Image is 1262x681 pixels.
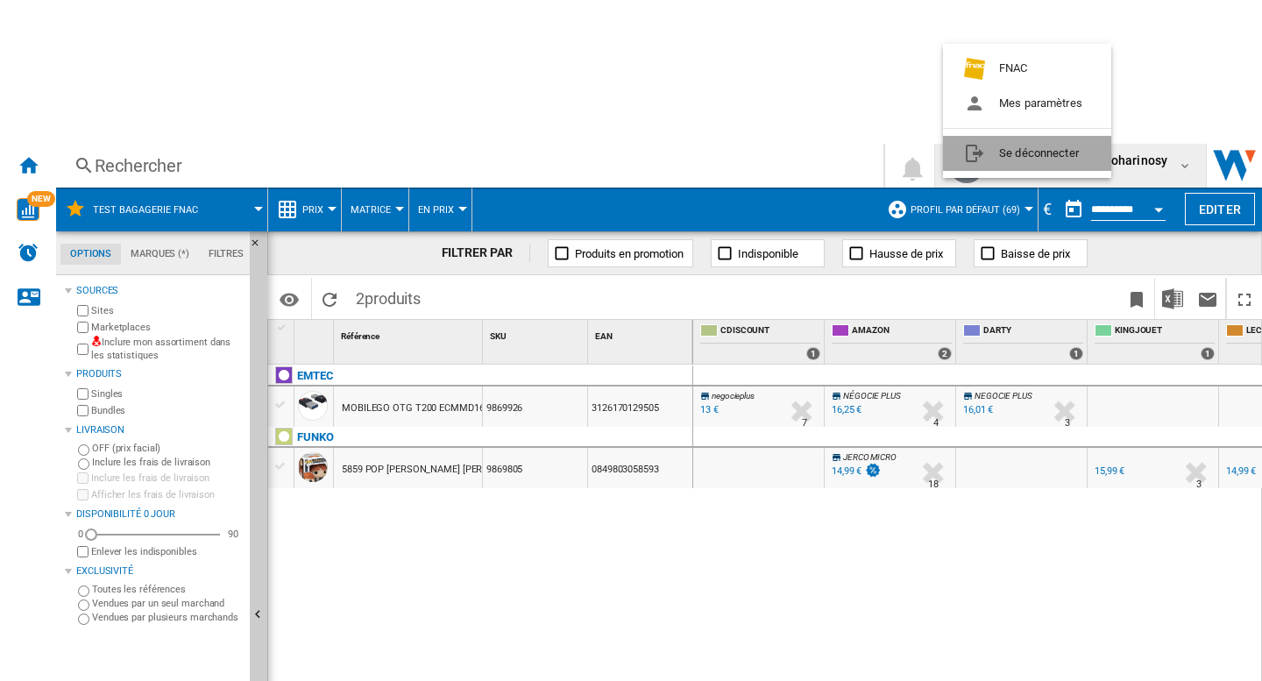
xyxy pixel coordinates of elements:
button: FNAC [943,51,1111,86]
button: Mes paramètres [943,86,1111,121]
button: Se déconnecter [943,136,1111,171]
